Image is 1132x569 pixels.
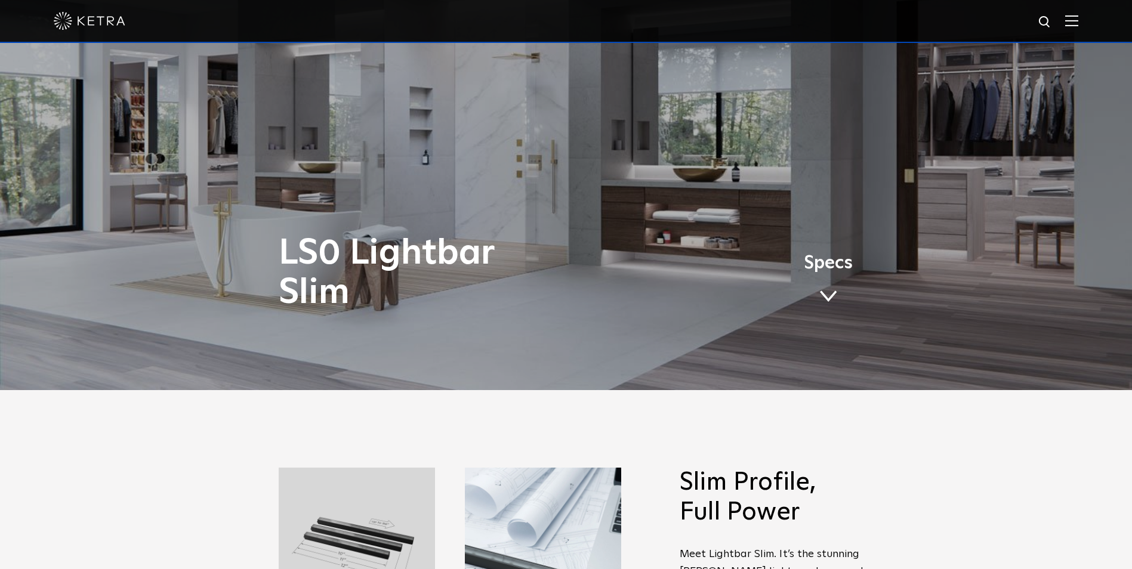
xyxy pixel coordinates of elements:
[680,468,865,528] h2: Slim Profile, Full Power
[804,260,853,307] a: Specs
[279,234,616,313] h1: LS0 Lightbar Slim
[1065,15,1078,26] img: Hamburger%20Nav.svg
[1038,15,1053,30] img: search icon
[804,255,853,272] span: Specs
[54,12,125,30] img: ketra-logo-2019-white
